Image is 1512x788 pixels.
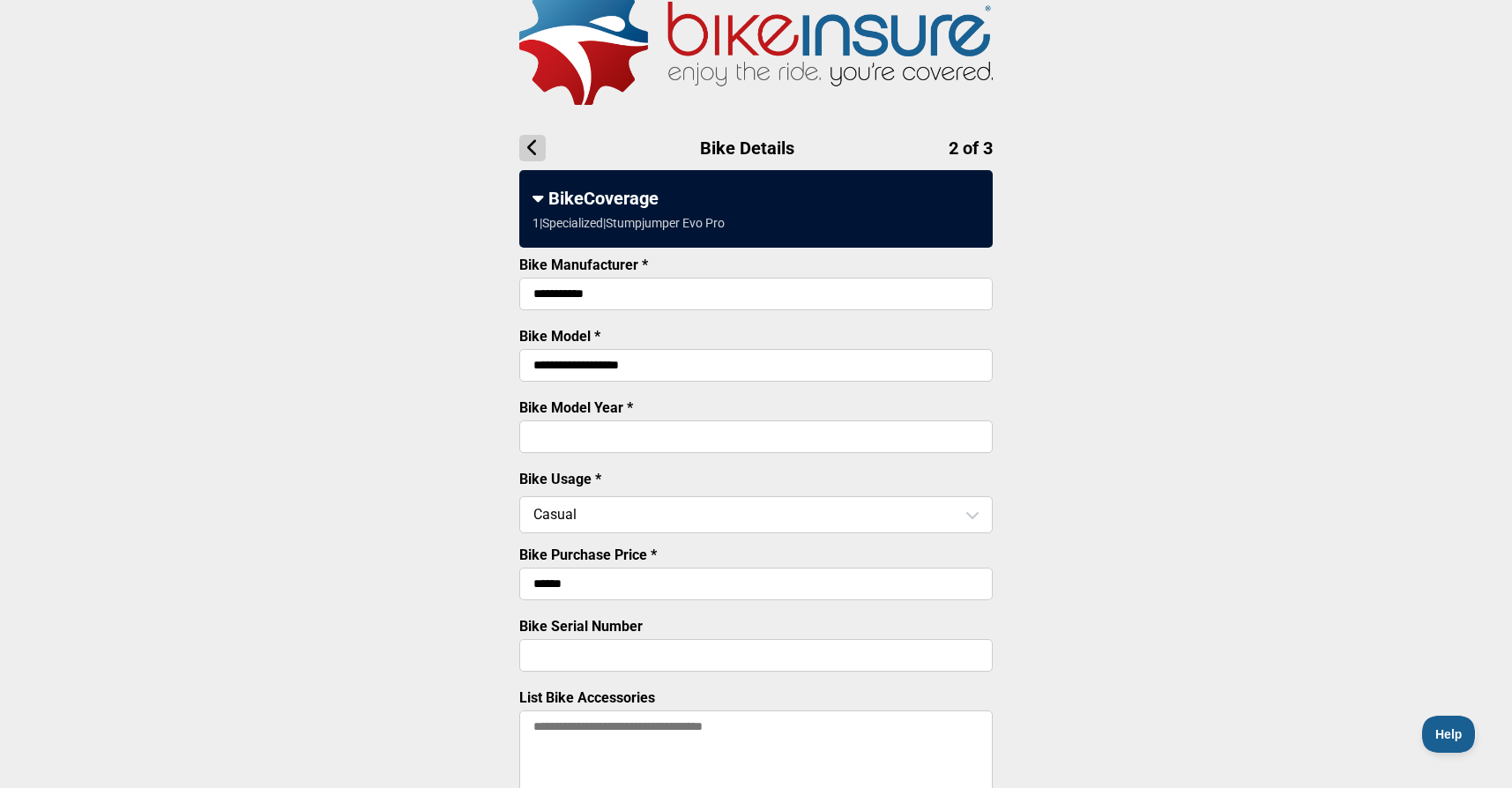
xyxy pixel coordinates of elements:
[519,399,633,416] label: Bike Model Year *
[519,546,657,563] label: Bike Purchase Price *
[519,135,993,161] h1: Bike Details
[533,188,979,209] div: BikeCoverage
[519,328,600,345] label: Bike Model *
[519,471,601,487] label: Bike Usage *
[533,216,725,230] div: 1 | Specialized | Stumpjumper Evo Pro
[519,689,655,706] label: List Bike Accessories
[519,618,643,635] label: Bike Serial Number
[519,256,648,273] label: Bike Manufacturer *
[1422,716,1477,753] iframe: Toggle Customer Support
[949,138,993,159] span: 2 of 3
